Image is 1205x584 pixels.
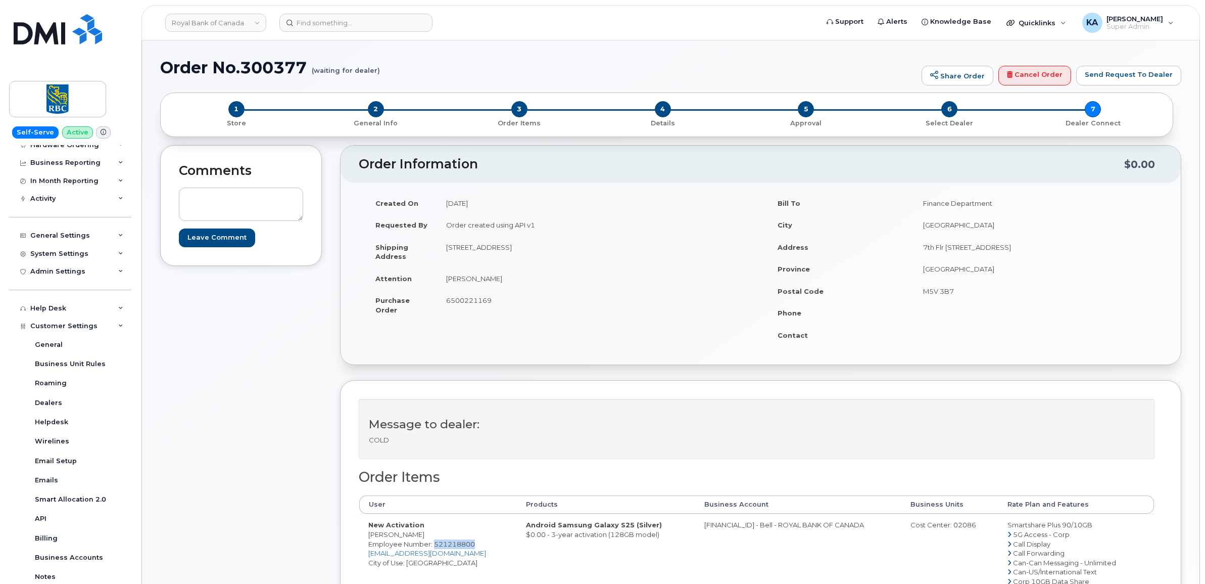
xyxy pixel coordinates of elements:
[901,496,998,514] th: Business Units
[369,418,1144,431] h3: Message to dealer:
[1076,66,1181,86] a: Send Request To Dealer
[308,119,444,128] p: General Info
[882,119,1017,128] p: Select Dealer
[998,496,1154,514] th: Rate Plan and Features
[375,275,412,283] strong: Attention
[437,236,753,267] td: [STREET_ADDRESS]
[312,59,380,74] small: (waiting for dealer)
[368,521,424,529] strong: New Activation
[778,309,801,317] strong: Phone
[448,117,591,128] a: 3 Order Items
[998,66,1071,86] a: Cancel Order
[368,101,384,117] span: 2
[1013,530,1070,538] span: 5G Access - Corp
[304,117,448,128] a: 2 General Info
[798,101,814,117] span: 5
[1013,559,1116,567] span: Can-Can Messaging - Unlimited
[368,540,475,548] span: Employee Number: 521218800
[160,59,917,76] h1: Order No.300377
[375,199,418,207] strong: Created On
[878,117,1021,128] a: 6 Select Dealer
[368,549,486,557] a: [EMAIL_ADDRESS][DOMAIN_NAME]
[169,117,304,128] a: 1 Store
[1013,549,1065,557] span: Call Forwarding
[369,435,1144,445] p: COLD
[778,221,792,229] strong: City
[526,521,662,529] strong: Android Samsung Galaxy S25 (Silver)
[914,280,1155,302] td: M5V 3B7
[1013,540,1050,548] span: Call Display
[452,119,587,128] p: Order Items
[591,117,735,128] a: 4 Details
[228,101,245,117] span: 1
[517,496,695,514] th: Products
[1013,568,1097,576] span: Can-US/International Text
[179,229,255,247] input: Leave Comment
[941,101,957,117] span: 6
[437,267,753,290] td: [PERSON_NAME]
[437,192,753,214] td: [DATE]
[446,296,492,304] span: 6500221169
[922,66,993,86] a: Share Order
[695,496,901,514] th: Business Account
[778,265,810,273] strong: Province
[511,101,527,117] span: 3
[595,119,731,128] p: Details
[778,199,800,207] strong: Bill To
[910,520,989,530] div: Cost Center: 02086
[375,221,427,229] strong: Requested By
[914,214,1155,236] td: [GEOGRAPHIC_DATA]
[914,192,1155,214] td: Finance Department
[734,117,878,128] a: 5 Approval
[359,157,1124,171] h2: Order Information
[778,331,808,339] strong: Contact
[375,296,410,314] strong: Purchase Order
[359,496,517,514] th: User
[914,258,1155,280] td: [GEOGRAPHIC_DATA]
[375,243,408,261] strong: Shipping Address
[179,164,303,178] h2: Comments
[738,119,874,128] p: Approval
[778,243,808,251] strong: Address
[914,236,1155,258] td: 7th Flr [STREET_ADDRESS]
[778,287,824,295] strong: Postal Code
[173,119,300,128] p: Store
[437,214,753,236] td: Order created using API v1
[1124,155,1155,174] div: $0.00
[655,101,671,117] span: 4
[359,470,1154,485] h2: Order Items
